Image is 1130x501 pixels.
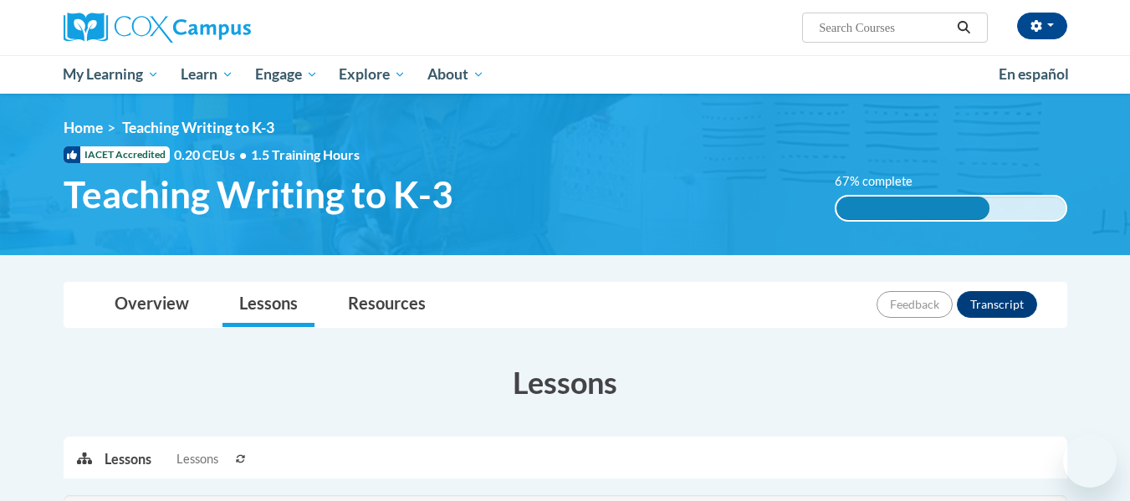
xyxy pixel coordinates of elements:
[1017,13,1067,39] button: Account Settings
[38,55,1092,94] div: Main menu
[951,18,976,38] button: Search
[64,119,103,136] a: Home
[255,64,318,84] span: Engage
[53,55,171,94] a: My Learning
[64,146,170,163] span: IACET Accredited
[817,18,951,38] input: Search Courses
[98,283,206,327] a: Overview
[122,119,274,136] span: Teaching Writing to K-3
[251,146,360,162] span: 1.5 Training Hours
[105,450,151,468] p: Lessons
[836,197,989,220] div: 67% complete
[64,13,251,43] img: Cox Campus
[877,291,953,318] button: Feedback
[64,172,453,217] span: Teaching Writing to K-3
[222,283,314,327] a: Lessons
[331,283,442,327] a: Resources
[328,55,417,94] a: Explore
[64,361,1067,403] h3: Lessons
[988,57,1080,92] a: En español
[999,65,1069,83] span: En español
[957,291,1037,318] button: Transcript
[181,64,233,84] span: Learn
[417,55,495,94] a: About
[63,64,159,84] span: My Learning
[170,55,244,94] a: Learn
[64,13,381,43] a: Cox Campus
[1063,434,1117,488] iframe: Button to launch messaging window
[244,55,329,94] a: Engage
[427,64,484,84] span: About
[176,450,218,468] span: Lessons
[239,146,247,162] span: •
[339,64,406,84] span: Explore
[835,172,931,191] label: 67% complete
[174,146,251,164] span: 0.20 CEUs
